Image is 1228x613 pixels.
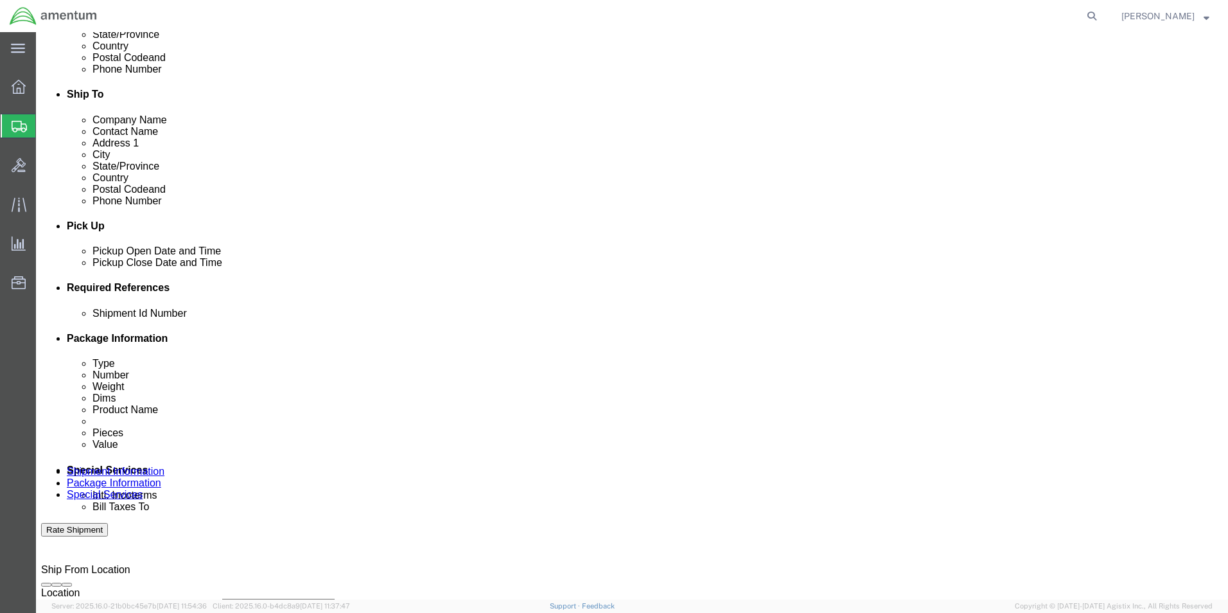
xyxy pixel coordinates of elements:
[1015,601,1213,612] span: Copyright © [DATE]-[DATE] Agistix Inc., All Rights Reserved
[550,602,582,610] a: Support
[1121,9,1195,23] span: Marie Morrell
[213,602,350,610] span: Client: 2025.16.0-b4dc8a9
[582,602,615,610] a: Feedback
[300,602,350,610] span: [DATE] 11:37:47
[9,6,98,26] img: logo
[1121,8,1210,24] button: [PERSON_NAME]
[51,602,207,610] span: Server: 2025.16.0-21b0bc45e7b
[36,32,1228,600] iframe: FS Legacy Container
[157,602,207,610] span: [DATE] 11:54:36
